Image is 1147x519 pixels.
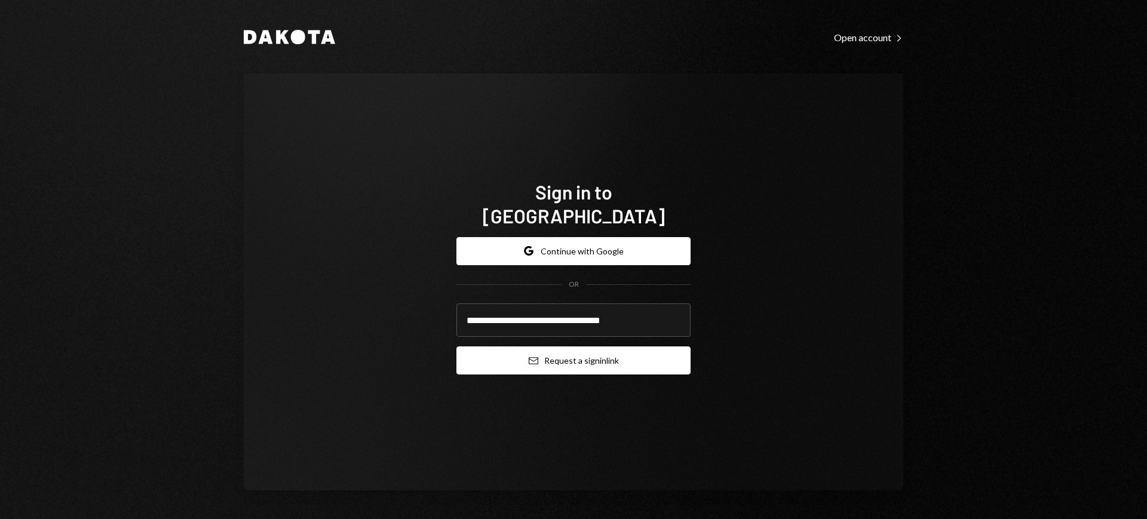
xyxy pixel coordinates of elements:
a: Open account [834,30,903,44]
h1: Sign in to [GEOGRAPHIC_DATA] [456,180,691,228]
div: OR [569,280,579,290]
button: Request a signinlink [456,346,691,374]
button: Continue with Google [456,237,691,265]
div: Open account [834,32,903,44]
